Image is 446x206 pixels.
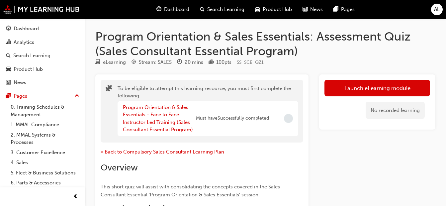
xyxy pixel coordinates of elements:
[13,52,50,59] div: Search Learning
[200,5,205,14] span: search-icon
[255,5,260,14] span: car-icon
[101,149,224,155] a: < Back to Compulsory Sales Consultant Learning Plan
[131,59,136,65] span: target-icon
[95,59,100,65] span: learningResourceType_ELEARNING-icon
[14,25,39,33] div: Dashboard
[177,59,182,65] span: clock-icon
[151,3,195,16] a: guage-iconDashboard
[8,168,82,178] a: 5. Fleet & Business Solutions
[164,6,189,13] span: Dashboard
[3,5,80,14] img: mmal
[14,65,43,73] div: Product Hub
[3,21,82,90] button: DashboardAnalyticsSearch LearningProduct HubNews
[177,58,203,66] div: Duration
[123,104,193,133] a: Program Orientation & Sales Essentials - Face to Face Instructor Led Training (Sales Consultant E...
[195,3,250,16] a: search-iconSearch Learning
[263,6,292,13] span: Product Hub
[303,5,308,14] span: news-icon
[297,3,328,16] a: news-iconNews
[366,102,425,119] div: No recorded learning
[3,23,82,35] a: Dashboard
[284,114,293,123] span: Incomplete
[209,58,231,66] div: Points
[14,79,26,86] div: News
[6,66,11,72] span: car-icon
[324,80,430,96] button: Launch eLearning module
[185,58,203,66] div: 20 mins
[8,130,82,148] a: 2. MMAL Systems & Processes
[3,63,82,75] a: Product Hub
[431,4,443,15] button: AL
[328,3,360,16] a: pages-iconPages
[333,5,338,14] span: pages-icon
[8,102,82,120] a: 0. Training Schedules & Management
[3,36,82,49] a: Analytics
[6,40,11,46] span: chart-icon
[14,92,27,100] div: Pages
[3,90,82,102] button: Pages
[14,39,34,46] div: Analytics
[434,6,440,13] span: AL
[95,58,126,66] div: Type
[8,148,82,158] a: 3. Customer Excellence
[8,157,82,168] a: 4. Sales
[101,184,281,198] span: This short quiz will assist with consolidating the concepts covered in the Sales Consultant Essen...
[6,26,11,32] span: guage-icon
[3,76,82,89] a: News
[75,92,79,100] span: up-icon
[106,85,112,93] span: puzzle-icon
[6,80,11,86] span: news-icon
[156,5,161,14] span: guage-icon
[73,193,78,201] span: prev-icon
[310,6,323,13] span: News
[101,162,138,173] span: Overview
[209,59,214,65] span: podium-icon
[95,29,435,58] h1: Program Orientation & Sales Essentials: Assessment Quiz (Sales Consultant Essential Program)
[8,178,82,188] a: 6. Parts & Accessories
[237,59,264,65] span: Learning resource code
[139,58,172,66] div: Stream: SALES
[207,6,244,13] span: Search Learning
[103,58,126,66] div: eLearning
[8,120,82,130] a: 1. MMAL Compliance
[131,58,172,66] div: Stream
[250,3,297,16] a: car-iconProduct Hub
[341,6,355,13] span: Pages
[6,53,11,59] span: search-icon
[6,93,11,99] span: pages-icon
[216,58,231,66] div: 100 pts
[3,50,82,62] a: Search Learning
[196,115,269,122] span: Must have Successfully completed
[118,85,298,138] div: To be eligible to attempt this learning resource, you must first complete the following:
